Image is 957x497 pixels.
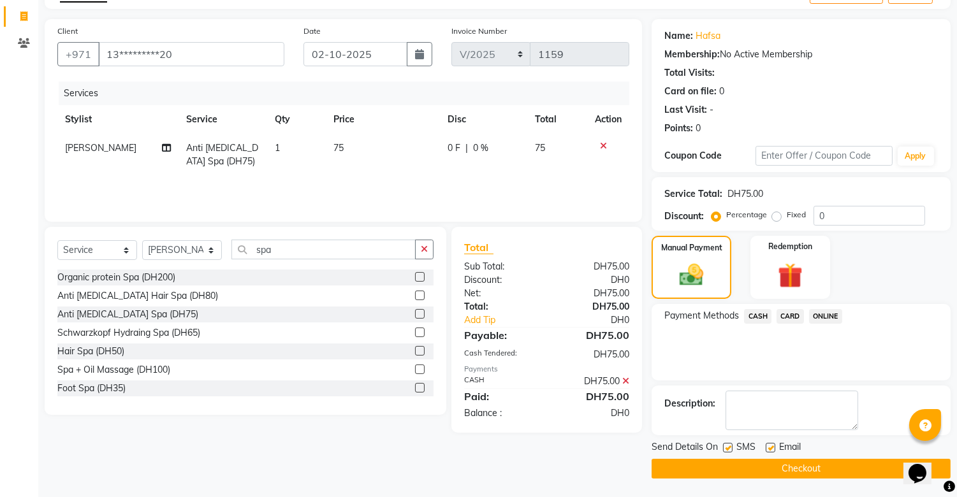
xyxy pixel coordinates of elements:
[547,273,639,287] div: DH0
[652,459,951,479] button: Checkout
[275,142,280,154] span: 1
[451,25,507,37] label: Invoice Number
[448,141,460,155] span: 0 F
[303,25,321,37] label: Date
[661,242,722,254] label: Manual Payment
[464,364,629,375] div: Payments
[787,209,806,220] label: Fixed
[756,146,892,166] input: Enter Offer / Coupon Code
[664,187,722,201] div: Service Total:
[696,29,720,43] a: Hafsa
[547,348,639,361] div: DH75.00
[65,142,136,154] span: [PERSON_NAME]
[455,260,547,273] div: Sub Total:
[903,446,944,484] iframe: chat widget
[455,300,547,313] div: Total:
[455,328,547,343] div: Payable:
[57,25,78,37] label: Client
[770,260,810,291] img: _gift.svg
[664,149,756,162] div: Coupon Code
[547,389,639,404] div: DH75.00
[547,260,639,273] div: DH75.00
[727,187,763,201] div: DH75.00
[664,397,715,410] div: Description:
[464,241,493,254] span: Total
[57,289,218,303] div: Anti [MEDICAL_DATA] Hair Spa (DH80)
[664,309,739,322] span: Payment Methods
[333,142,344,154] span: 75
[465,141,468,155] span: |
[547,328,639,343] div: DH75.00
[57,42,99,66] button: +971
[57,271,175,284] div: Organic protein Spa (DH200)
[57,382,126,395] div: Foot Spa (DH35)
[57,105,179,134] th: Stylist
[528,105,588,134] th: Total
[455,348,547,361] div: Cash Tendered:
[455,389,547,404] div: Paid:
[652,440,718,456] span: Send Details On
[710,103,713,117] div: -
[664,48,720,61] div: Membership:
[664,66,715,80] div: Total Visits:
[736,440,756,456] span: SMS
[267,105,326,134] th: Qty
[57,363,170,377] div: Spa + Oil Massage (DH100)
[664,48,938,61] div: No Active Membership
[57,326,200,340] div: Schwarzkopf Hydraing Spa (DH65)
[664,85,717,98] div: Card on file:
[231,240,416,259] input: Search or Scan
[473,141,488,155] span: 0 %
[768,241,812,252] label: Redemption
[547,407,639,420] div: DH0
[57,345,124,358] div: Hair Spa (DH50)
[455,313,562,327] a: Add Tip
[536,142,546,154] span: 75
[779,440,801,456] span: Email
[777,309,804,324] span: CARD
[664,122,693,135] div: Points:
[547,300,639,313] div: DH75.00
[98,42,284,66] input: Search by Name/Mobile/Email/Code
[179,105,268,134] th: Service
[664,210,704,223] div: Discount:
[672,261,710,289] img: _cash.svg
[547,287,639,300] div: DH75.00
[587,105,629,134] th: Action
[455,273,547,287] div: Discount:
[440,105,527,134] th: Disc
[455,407,547,420] div: Balance :
[898,147,934,166] button: Apply
[547,375,639,388] div: DH75.00
[187,142,259,167] span: Anti [MEDICAL_DATA] Spa (DH75)
[809,309,842,324] span: ONLINE
[664,103,707,117] div: Last Visit:
[664,29,693,43] div: Name:
[719,85,724,98] div: 0
[562,313,639,327] div: DH0
[57,308,198,321] div: Anti [MEDICAL_DATA] Spa (DH75)
[726,209,767,220] label: Percentage
[326,105,440,134] th: Price
[59,82,639,105] div: Services
[744,309,771,324] span: CASH
[696,122,701,135] div: 0
[455,375,547,388] div: CASH
[455,287,547,300] div: Net:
